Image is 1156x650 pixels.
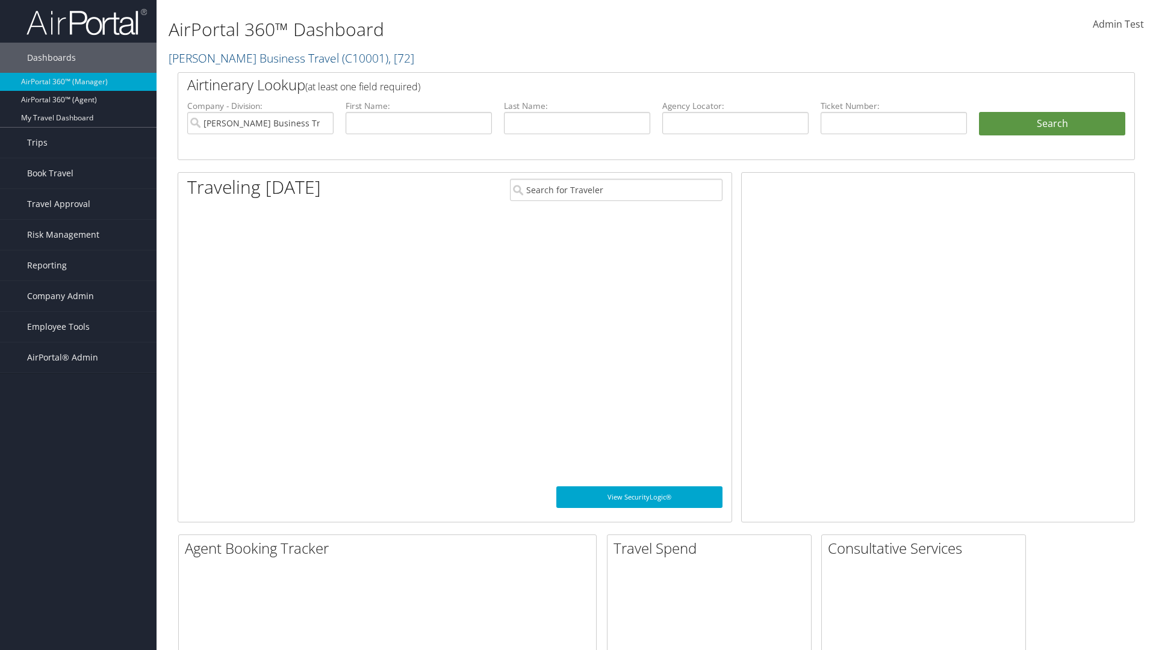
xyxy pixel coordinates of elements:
[27,220,99,250] span: Risk Management
[185,538,596,559] h2: Agent Booking Tracker
[27,342,98,373] span: AirPortal® Admin
[614,538,811,559] h2: Travel Spend
[169,50,414,66] a: [PERSON_NAME] Business Travel
[1093,6,1144,43] a: Admin Test
[27,128,48,158] span: Trips
[662,100,809,112] label: Agency Locator:
[510,179,722,201] input: Search for Traveler
[187,75,1046,95] h2: Airtinerary Lookup
[187,100,334,112] label: Company - Division:
[27,312,90,342] span: Employee Tools
[821,100,967,112] label: Ticket Number:
[27,158,73,188] span: Book Travel
[346,100,492,112] label: First Name:
[388,50,414,66] span: , [ 72 ]
[556,486,722,508] a: View SecurityLogic®
[27,189,90,219] span: Travel Approval
[187,175,321,200] h1: Traveling [DATE]
[342,50,388,66] span: ( C10001 )
[504,100,650,112] label: Last Name:
[305,80,420,93] span: (at least one field required)
[27,43,76,73] span: Dashboards
[27,281,94,311] span: Company Admin
[26,8,147,36] img: airportal-logo.png
[169,17,819,42] h1: AirPortal 360™ Dashboard
[979,112,1125,136] button: Search
[828,538,1025,559] h2: Consultative Services
[1093,17,1144,31] span: Admin Test
[27,250,67,280] span: Reporting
